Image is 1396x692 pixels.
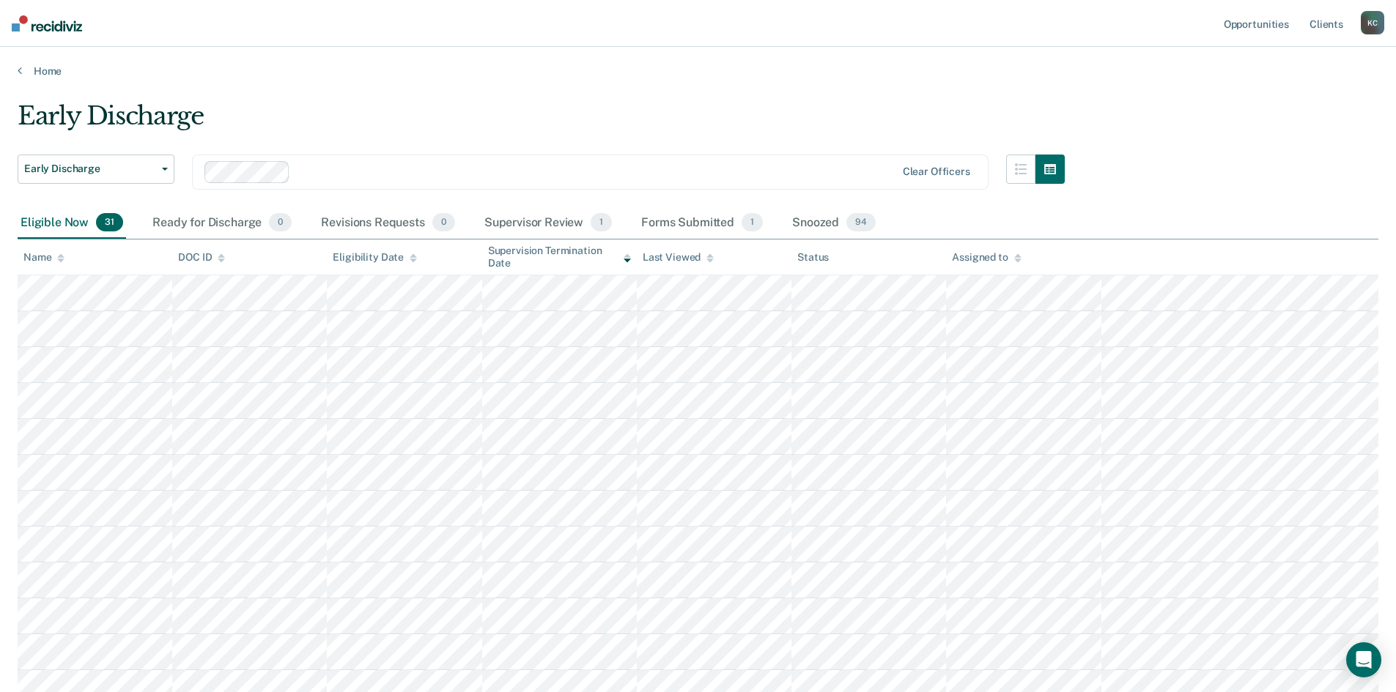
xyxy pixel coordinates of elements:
[23,251,64,264] div: Name
[591,213,612,232] span: 1
[18,207,126,239] div: Eligible Now31
[18,101,1065,143] div: Early Discharge
[789,207,879,239] div: Snoozed94
[903,165,970,178] div: Clear officers
[638,207,766,239] div: Forms Submitted1
[12,15,82,31] img: Recidiviz
[333,251,417,264] div: Eligibility Date
[643,251,714,264] div: Last Viewed
[96,213,123,232] span: 31
[481,207,616,239] div: Supervisor Review1
[24,163,156,175] span: Early Discharge
[1361,11,1384,34] div: K C
[18,64,1378,78] a: Home
[846,213,876,232] span: 94
[178,251,225,264] div: DOC ID
[1346,642,1381,677] div: Open Intercom Messenger
[742,213,763,232] span: 1
[269,213,292,232] span: 0
[1361,11,1384,34] button: KC
[318,207,457,239] div: Revisions Requests0
[432,213,455,232] span: 0
[952,251,1021,264] div: Assigned to
[149,207,295,239] div: Ready for Discharge0
[18,155,174,184] button: Early Discharge
[797,251,829,264] div: Status
[488,245,631,269] div: Supervision Termination Date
